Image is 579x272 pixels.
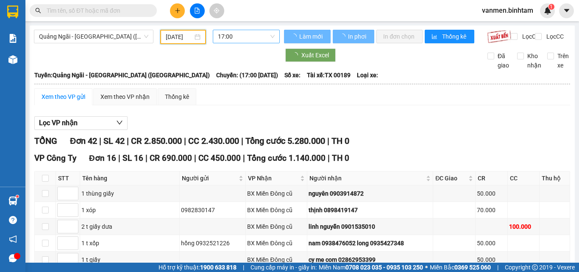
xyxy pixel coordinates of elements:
[477,189,506,198] div: 50.000
[127,136,129,146] span: |
[376,30,423,43] button: In đơn chọn
[159,263,237,272] span: Hỗ trợ kỹ thuật:
[181,238,244,248] div: hồng 0932521226
[241,136,243,146] span: |
[291,34,298,39] span: loading
[519,32,541,41] span: Lọc CR
[81,189,178,198] div: 1 thùng giấy
[8,55,17,64] img: warehouse-icon
[476,171,508,185] th: CR
[247,153,326,163] span: Tổng cước 1.140.000
[285,48,336,62] button: Xuất Excel
[425,30,474,43] button: bar-chartThống kê
[190,3,205,18] button: file-add
[331,136,349,146] span: TH 0
[284,30,331,43] button: Làm mới
[309,189,431,198] div: nguyên 0903914872
[524,51,545,70] span: Kho nhận
[328,153,330,163] span: |
[194,8,200,14] span: file-add
[554,51,572,70] span: Trên xe
[430,263,491,272] span: Miền Bắc
[81,205,178,215] div: 1 xóp
[299,32,324,41] span: Làm mới
[9,254,17,262] span: message
[209,3,224,18] button: aim
[333,30,374,43] button: In phơi
[246,235,307,252] td: BX Miền Đông cũ
[8,196,17,205] img: warehouse-icon
[7,6,18,18] img: logo-vxr
[309,222,431,231] div: linh nguyễn 0901535010
[81,255,178,264] div: 1 t giấy
[56,171,80,185] th: STT
[348,32,367,41] span: In phơi
[198,153,241,163] span: CC 450.000
[248,174,298,183] span: VP Nhận
[8,34,17,43] img: solution-icon
[425,266,428,269] span: ⚪️
[247,189,306,198] div: BX Miền Đông cũ
[431,34,439,40] span: bar-chart
[543,32,565,41] span: Lọc CC
[494,51,512,70] span: Đã giao
[544,7,551,14] img: icon-new-feature
[319,263,423,272] span: Miền Nam
[80,171,180,185] th: Tên hàng
[246,185,307,202] td: BX Miền Đông cũ
[475,5,540,16] span: vanmen.binhtam
[357,70,378,80] span: Loại xe:
[442,32,468,41] span: Thống kê
[509,222,538,231] div: 100.000
[35,8,41,14] span: search
[550,4,553,10] span: 1
[175,8,181,14] span: plus
[532,264,538,270] span: copyright
[184,136,186,146] span: |
[34,72,210,79] b: Tuyến: Quảng Ngãi - [GEOGRAPHIC_DATA] ([GEOGRAPHIC_DATA])
[194,153,196,163] span: |
[345,264,423,271] strong: 0708 023 035 - 0935 103 250
[309,174,424,183] span: Người nhận
[292,52,301,58] span: loading
[301,50,329,60] span: Xuất Excel
[103,136,125,146] span: SL 42
[246,219,307,235] td: BX Miền Đông cũ
[47,6,147,15] input: Tìm tên, số ĐT hoặc mã đơn
[307,70,351,80] span: Tài xế: TX 00189
[39,118,78,128] span: Lọc VP nhận
[182,174,237,183] span: Người gửi
[188,136,239,146] span: CC 2.430.000
[246,252,307,268] td: BX Miền Đông cũ
[81,222,178,231] div: 2 t giấy dưa
[487,30,511,43] img: 9k=
[150,153,192,163] span: CR 690.000
[435,174,467,183] span: ĐC Giao
[42,92,85,101] div: Xem theo VP gửi
[34,116,128,130] button: Lọc VP nhận
[165,92,189,101] div: Thống kê
[247,238,306,248] div: BX Miền Đông cũ
[118,153,120,163] span: |
[327,136,329,146] span: |
[16,195,19,198] sup: 1
[247,222,306,231] div: BX Miền Đông cũ
[243,153,245,163] span: |
[145,153,148,163] span: |
[309,205,431,215] div: thịnh 0898419147
[70,136,97,146] span: Đơn 42
[181,205,244,215] div: 0982830147
[9,235,17,243] span: notification
[89,153,116,163] span: Đơn 16
[284,70,301,80] span: Số xe:
[563,7,571,14] span: caret-down
[247,205,306,215] div: BX Miền Đông cũ
[39,30,148,43] span: Quảng Ngãi - Sài Gòn (Vạn Phúc)
[540,171,570,185] th: Thu hộ
[309,255,431,264] div: cy me com 02862953399
[9,216,17,224] span: question-circle
[477,238,506,248] div: 50.000
[34,153,76,163] span: VP Công Ty
[246,202,307,219] td: BX Miền Đông cũ
[131,136,182,146] span: CR 2.850.000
